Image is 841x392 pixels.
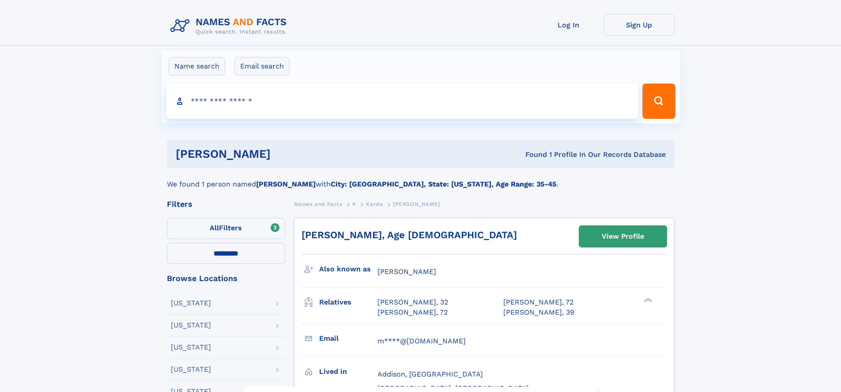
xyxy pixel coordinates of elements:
[167,274,285,282] div: Browse Locations
[319,295,377,310] h3: Relatives
[167,200,285,208] div: Filters
[393,201,440,207] span: [PERSON_NAME]
[234,57,290,76] label: Email search
[366,201,383,207] span: Karda
[167,168,675,190] div: We found 1 person named with .
[176,148,398,160] h1: [PERSON_NAME]
[171,344,211,351] div: [US_STATE]
[604,14,675,36] a: Sign Up
[398,150,666,160] div: Found 1 Profile In Our Records Database
[642,297,652,303] div: ❯
[366,198,383,209] a: Karda
[377,267,436,276] span: [PERSON_NAME]
[171,322,211,329] div: [US_STATE]
[331,180,556,188] b: City: [GEOGRAPHIC_DATA], State: [US_STATE], Age Range: 35-45
[503,297,573,307] a: [PERSON_NAME], 72
[377,297,448,307] a: [PERSON_NAME], 32
[210,224,219,232] span: All
[319,331,377,346] h3: Email
[377,308,448,317] a: [PERSON_NAME], 72
[602,226,644,247] div: View Profile
[171,366,211,373] div: [US_STATE]
[302,229,517,240] a: [PERSON_NAME], Age [DEMOGRAPHIC_DATA]
[319,364,377,379] h3: Lived in
[167,14,294,38] img: Logo Names and Facts
[579,226,667,247] a: View Profile
[377,370,483,378] span: Addison, [GEOGRAPHIC_DATA]
[171,300,211,307] div: [US_STATE]
[352,198,356,209] a: K
[503,308,574,317] a: [PERSON_NAME], 39
[319,262,377,277] h3: Also known as
[167,218,285,239] label: Filters
[294,198,343,209] a: Names and Facts
[533,14,604,36] a: Log In
[642,84,675,119] button: Search Button
[169,57,225,76] label: Name search
[352,201,356,207] span: K
[256,180,316,188] b: [PERSON_NAME]
[166,84,639,119] input: search input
